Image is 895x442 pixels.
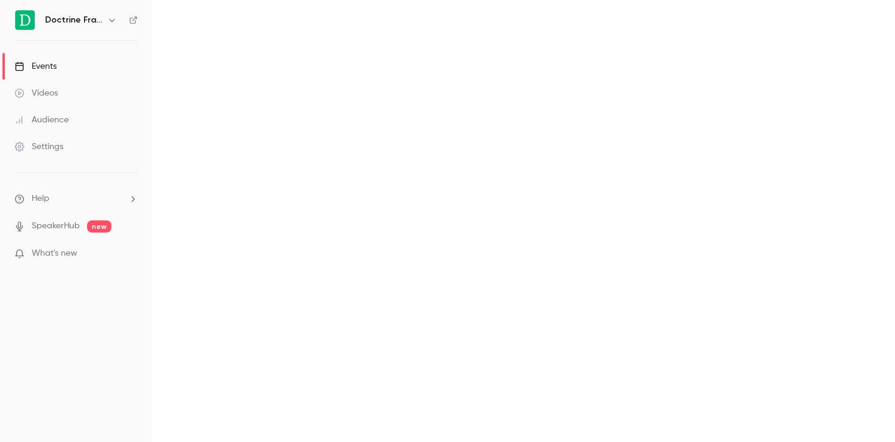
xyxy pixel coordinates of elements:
[15,60,57,72] div: Events
[15,114,69,126] div: Audience
[32,247,77,260] span: What's new
[15,141,63,153] div: Settings
[87,220,111,233] span: new
[15,192,138,205] li: help-dropdown-opener
[45,14,102,26] h6: Doctrine France
[15,87,58,99] div: Videos
[32,220,80,233] a: SpeakerHub
[32,192,49,205] span: Help
[15,10,35,30] img: Doctrine France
